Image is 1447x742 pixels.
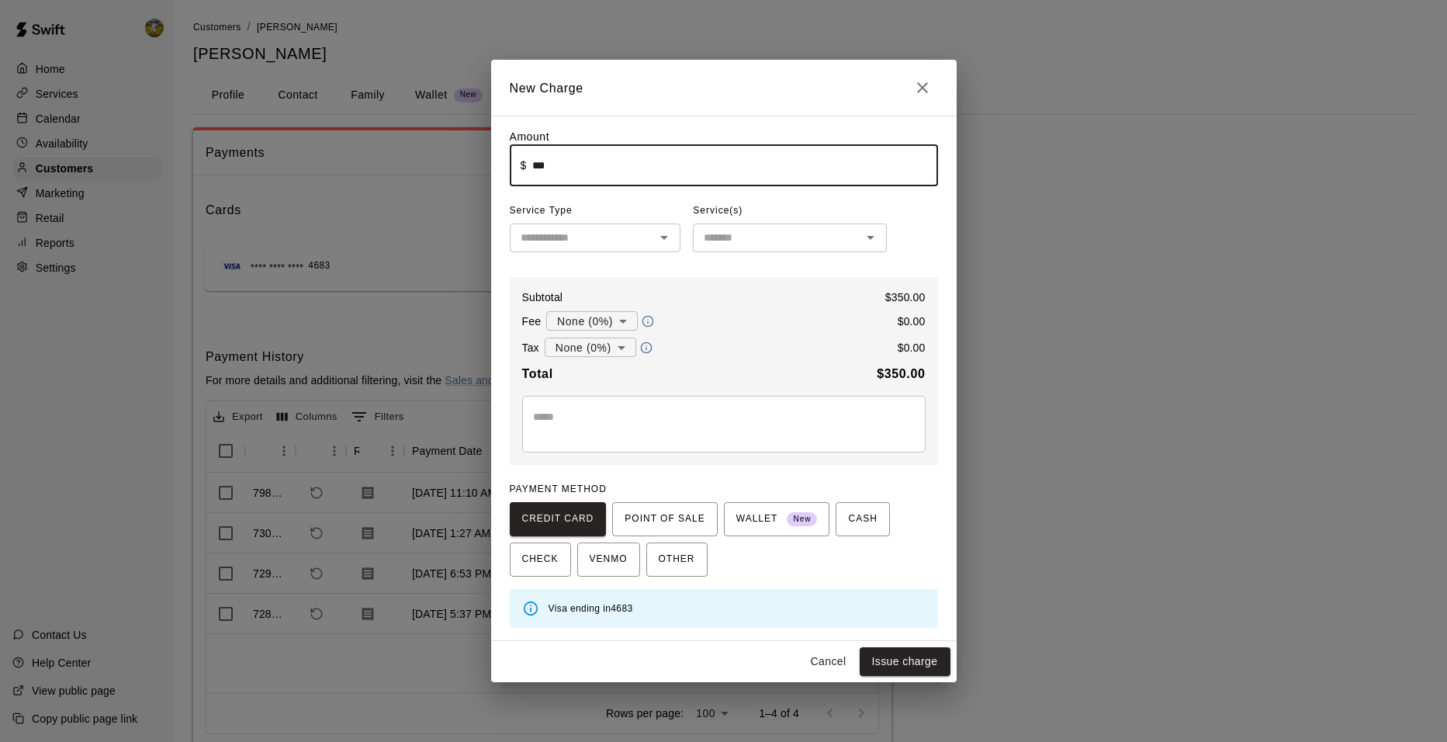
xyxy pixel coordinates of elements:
[510,502,607,536] button: CREDIT CARD
[510,484,607,494] span: PAYMENT METHOD
[736,507,818,532] span: WALLET
[521,158,527,173] p: $
[659,547,695,572] span: OTHER
[787,509,817,530] span: New
[522,507,594,532] span: CREDIT CARD
[577,543,640,577] button: VENMO
[693,199,743,224] span: Service(s)
[546,307,638,335] div: None (0%)
[522,290,563,305] p: Subtotal
[860,227,881,248] button: Open
[836,502,889,536] button: CASH
[522,547,559,572] span: CHECK
[510,199,681,224] span: Service Type
[724,502,830,536] button: WALLET New
[545,333,636,362] div: None (0%)
[510,130,550,143] label: Amount
[625,507,704,532] span: POINT OF SALE
[907,72,938,103] button: Close
[877,367,925,380] b: $ 350.00
[522,314,542,329] p: Fee
[549,603,633,614] span: Visa ending in 4683
[590,547,628,572] span: VENMO
[653,227,675,248] button: Open
[898,314,926,329] p: $ 0.00
[510,543,571,577] button: CHECK
[848,507,877,532] span: CASH
[885,290,926,305] p: $ 350.00
[646,543,708,577] button: OTHER
[804,647,853,676] button: Cancel
[522,340,539,355] p: Tax
[522,367,553,380] b: Total
[898,340,926,355] p: $ 0.00
[612,502,717,536] button: POINT OF SALE
[860,647,950,676] button: Issue charge
[491,60,957,116] h2: New Charge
